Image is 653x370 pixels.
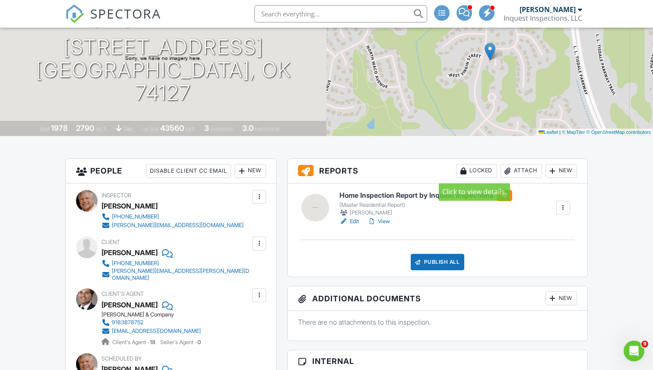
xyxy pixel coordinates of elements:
span: Built [40,126,50,132]
a: View [368,217,390,226]
h1: [STREET_ADDRESS] [GEOGRAPHIC_DATA], OK 74127 [14,36,313,104]
div: [EMAIL_ADDRESS][DOMAIN_NAME] [112,328,201,335]
a: [PHONE_NUMBER] [101,259,250,268]
h3: People [66,159,276,183]
div: [PERSON_NAME] [101,246,158,259]
a: [PERSON_NAME] [101,298,158,311]
div: [PERSON_NAME][EMAIL_ADDRESS][PERSON_NAME][DOMAIN_NAME] [112,268,250,281]
h3: Additional Documents [288,286,587,311]
span: Client's Agent - [112,339,157,345]
h3: Reports [288,159,587,183]
div: Inquest Inspections, LLC [504,14,582,22]
a: Home Inspection Report by Inquest Inspections (Master Residential Report) [PERSON_NAME] [339,190,512,218]
div: New [545,291,577,305]
div: [PERSON_NAME] & Company [101,311,208,318]
strong: 18 [150,339,155,345]
div: 9183878752 [112,319,143,326]
div: (Master Residential Report) [339,202,512,209]
div: Attach [501,164,542,178]
a: © OpenStreetMap contributors [586,130,651,135]
a: [PHONE_NUMBER] [101,212,244,221]
div: 43560 [160,123,184,133]
a: Edit [339,217,359,226]
img: Marker [485,43,495,60]
span: bedrooms [210,126,234,132]
a: 9183878752 [101,318,201,327]
a: © MapTiler [562,130,585,135]
span: Lot Size [141,126,159,132]
div: [PERSON_NAME] [520,5,576,14]
span: Client [101,239,120,245]
span: | [559,130,561,135]
div: 3 [204,123,209,133]
span: SPECTORA [90,4,161,22]
a: [PERSON_NAME][EMAIL_ADDRESS][DOMAIN_NAME] [101,221,244,230]
iframe: Intercom live chat [624,341,644,361]
div: [PERSON_NAME] [339,209,512,217]
div: [PHONE_NUMBER] [112,260,159,267]
div: [PHONE_NUMBER] [112,213,159,220]
div: 3.0 [242,123,254,133]
a: Leaflet [539,130,558,135]
div: New [235,164,266,178]
p: There are no attachments to this inspection. [298,317,577,327]
span: Client's Agent [101,291,144,297]
div: [PERSON_NAME] [101,199,158,212]
span: sq.ft. [185,126,196,132]
input: Search everything... [254,5,427,22]
div: Locked [456,164,497,178]
img: The Best Home Inspection Software - Spectora [65,4,84,23]
span: Inspector [101,192,131,199]
strong: 0 [197,339,201,345]
h6: Home Inspection Report by Inquest Inspections [339,190,512,201]
span: Scheduled By [101,355,142,362]
div: [PERSON_NAME][EMAIL_ADDRESS][DOMAIN_NAME] [112,222,244,229]
a: [EMAIL_ADDRESS][DOMAIN_NAME] [101,327,201,335]
span: 9 [641,341,648,348]
span: slab [123,126,133,132]
div: Publish All [411,254,465,270]
a: SPECTORA [65,12,161,30]
div: Disable Client CC Email [146,164,231,178]
h3: [DATE] 9:00 am - 11:30 am [95,16,232,28]
span: bathrooms [255,126,279,132]
a: [PERSON_NAME][EMAIL_ADDRESS][PERSON_NAME][DOMAIN_NAME] [101,268,250,281]
div: New [545,164,577,178]
span: Seller's Agent - [160,339,201,345]
span: sq. ft. [95,126,108,132]
div: 2790 [76,123,94,133]
div: 1978 [51,123,68,133]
